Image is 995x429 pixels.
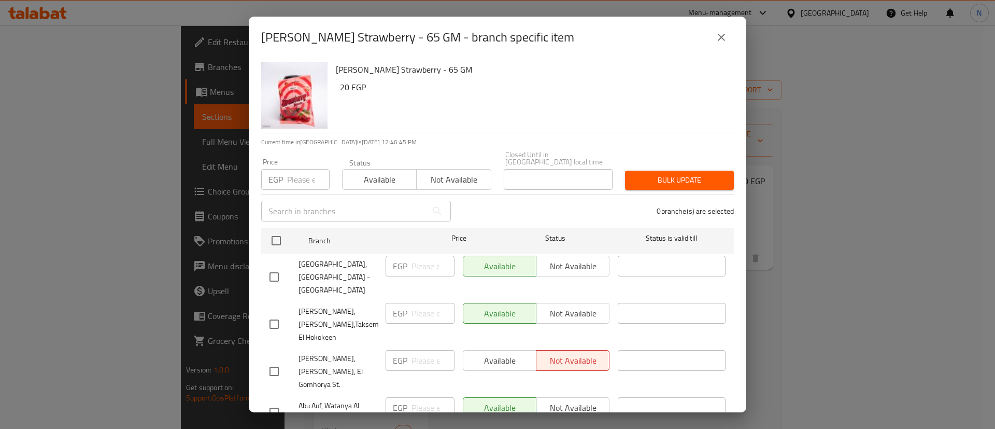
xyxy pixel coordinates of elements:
[393,307,407,320] p: EGP
[393,354,407,367] p: EGP
[342,169,417,190] button: Available
[261,201,427,222] input: Search in branches
[347,172,413,187] span: Available
[411,397,454,418] input: Please enter price
[633,174,726,187] span: Bulk update
[416,169,491,190] button: Not available
[261,137,734,147] p: Current time in [GEOGRAPHIC_DATA] is [DATE] 12:46:45 PM
[298,305,377,344] span: [PERSON_NAME],[PERSON_NAME],Taksem El Hokokeen
[336,62,726,77] h6: [PERSON_NAME] Strawberry - 65 GM
[298,258,377,297] span: [GEOGRAPHIC_DATA], [GEOGRAPHIC_DATA] - [GEOGRAPHIC_DATA]
[411,256,454,276] input: Please enter price
[411,350,454,371] input: Please enter price
[261,29,574,46] h2: [PERSON_NAME] Strawberry - 65 GM - branch specific item
[393,260,407,272] p: EGP
[268,173,283,186] p: EGP
[340,80,726,94] h6: 20 EGP
[421,172,487,187] span: Not available
[287,169,330,190] input: Please enter price
[308,234,416,247] span: Branch
[709,25,734,50] button: close
[393,402,407,414] p: EGP
[261,62,328,129] img: Jelly Benson Strawberry - 65 GM
[502,232,609,245] span: Status
[625,171,734,190] button: Bulk update
[298,399,377,425] span: Abu Auf, Watanya Al Rehab
[298,352,377,391] span: [PERSON_NAME], [PERSON_NAME], El Gomhorya St.
[424,232,493,245] span: Price
[657,206,734,216] p: 0 branche(s) are selected
[618,232,726,245] span: Status is valid till
[411,303,454,324] input: Please enter price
